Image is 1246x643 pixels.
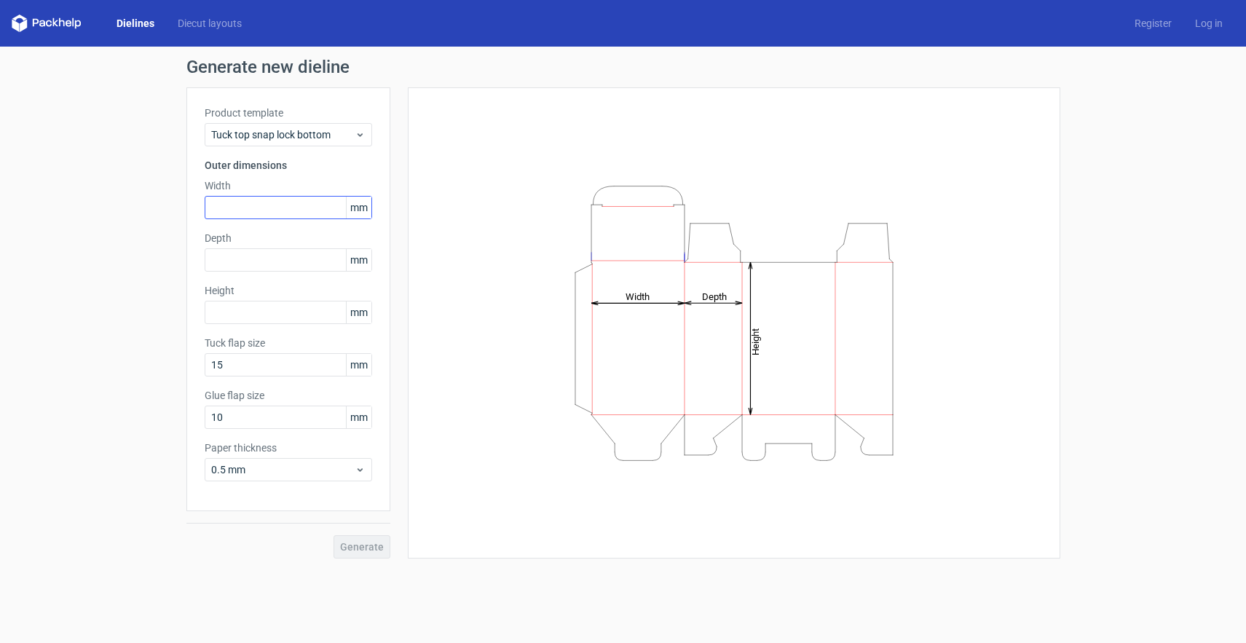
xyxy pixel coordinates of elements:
[346,301,371,323] span: mm
[166,16,253,31] a: Diecut layouts
[205,283,372,298] label: Height
[625,291,649,301] tspan: Width
[346,354,371,376] span: mm
[211,127,355,142] span: Tuck top snap lock bottom
[205,178,372,193] label: Width
[186,58,1060,76] h1: Generate new dieline
[205,336,372,350] label: Tuck flap size
[105,16,166,31] a: Dielines
[205,231,372,245] label: Depth
[346,249,371,271] span: mm
[211,462,355,477] span: 0.5 mm
[346,197,371,218] span: mm
[205,388,372,403] label: Glue flap size
[1123,16,1183,31] a: Register
[750,328,761,355] tspan: Height
[205,158,372,173] h3: Outer dimensions
[205,441,372,455] label: Paper thickness
[346,406,371,428] span: mm
[702,291,727,301] tspan: Depth
[1183,16,1234,31] a: Log in
[205,106,372,120] label: Product template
